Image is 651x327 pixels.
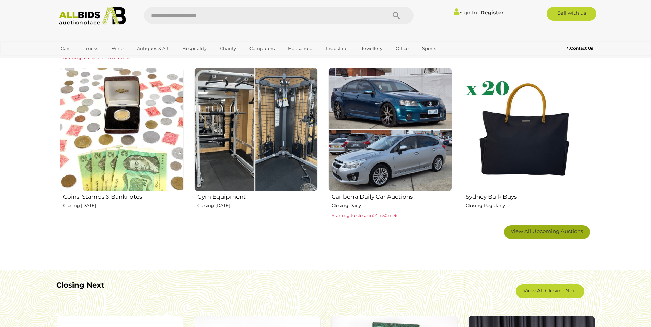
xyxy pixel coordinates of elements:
h2: Coins, Stamps & Banknotes [63,192,184,200]
a: Computers [245,43,279,54]
h2: Canberra Daily Car Auctions [332,192,452,200]
a: Wine [107,43,128,54]
a: Cars [56,43,75,54]
a: Register [481,9,503,16]
b: Closing Next [56,281,104,289]
span: | [478,9,480,16]
span: View All Upcoming Auctions [511,228,583,234]
a: Trucks [79,43,103,54]
b: Contact Us [567,46,593,51]
h2: Gym Equipment [197,192,318,200]
img: Gym Equipment [194,68,318,191]
a: Industrial [322,43,352,54]
img: Sydney Bulk Buys [463,68,586,191]
h2: Sydney Bulk Buys [466,192,586,200]
a: Office [391,43,413,54]
a: Gym Equipment Closing [DATE] [194,67,318,220]
a: Sell with us [547,7,596,21]
a: Household [283,43,317,54]
p: Closing [DATE] [197,202,318,209]
p: Closing Regularly [466,202,586,209]
img: Canberra Daily Car Auctions [328,68,452,191]
a: View All Closing Next [516,284,584,298]
button: Search [379,7,414,24]
a: [GEOGRAPHIC_DATA] [56,54,114,65]
a: Coins, Stamps & Banknotes Closing [DATE] [60,67,184,220]
a: Canberra Daily Car Auctions Closing Daily Starting to close in: 4h 50m 9s [328,67,452,220]
a: Sign In [454,9,477,16]
a: Charity [216,43,241,54]
a: Jewellery [357,43,387,54]
a: Sydney Bulk Buys Closing Regularly [462,67,586,220]
img: Coins, Stamps & Banknotes [60,68,184,191]
a: Sports [418,43,441,54]
a: Contact Us [567,45,595,52]
p: Closing Daily [332,202,452,209]
p: Closing [DATE] [63,202,184,209]
a: Hospitality [178,43,211,54]
a: View All Upcoming Auctions [504,225,590,239]
a: Antiques & Art [132,43,173,54]
img: Allbids.com.au [55,7,130,26]
span: Starting to close in: 4h 50m 9s [332,213,398,218]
